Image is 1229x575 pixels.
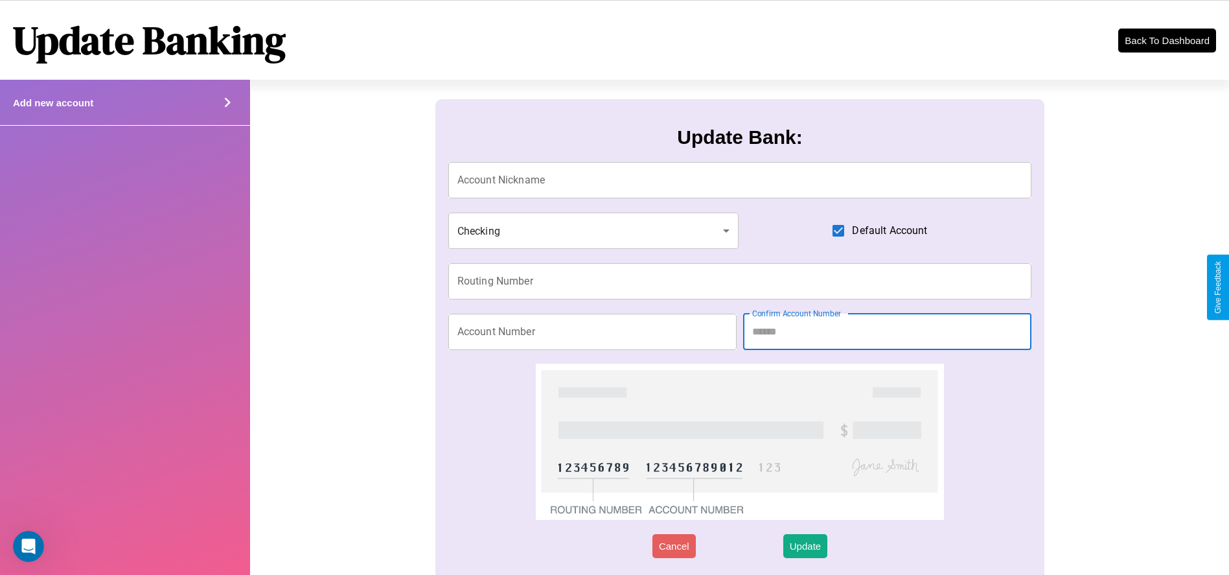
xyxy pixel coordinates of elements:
[448,213,739,249] div: Checking
[13,531,44,562] iframe: Intercom live chat
[536,364,945,520] img: check
[13,97,93,108] h4: Add new account
[752,308,841,319] label: Confirm Account Number
[852,223,927,239] span: Default Account
[652,534,696,558] button: Cancel
[1213,261,1223,314] div: Give Feedback
[783,534,827,558] button: Update
[1118,29,1216,53] button: Back To Dashboard
[677,126,802,148] h3: Update Bank:
[13,14,286,67] h1: Update Banking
